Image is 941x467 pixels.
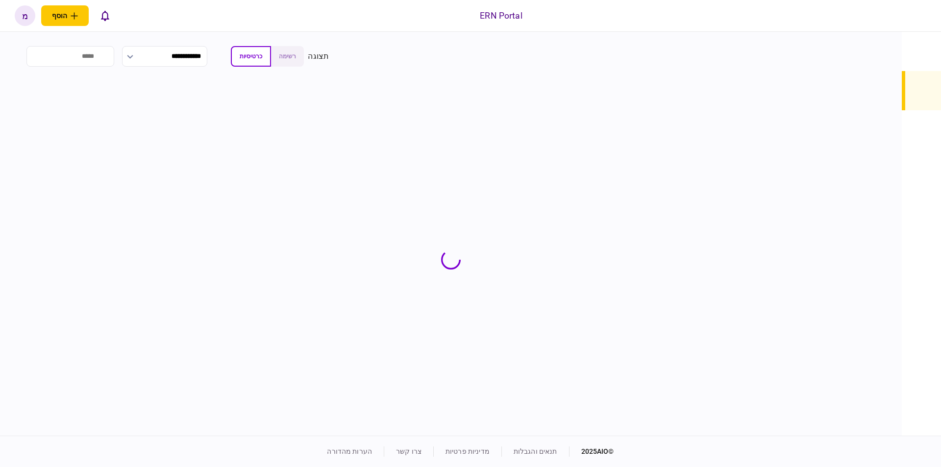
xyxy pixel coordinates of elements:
button: מ [15,5,35,26]
a: מדיניות פרטיות [446,447,490,455]
a: צרו קשר [396,447,421,455]
a: הערות מהדורה [327,447,372,455]
div: © 2025 AIO [569,446,614,457]
div: תצוגה [308,50,329,62]
button: רשימה [271,46,304,67]
button: פתח תפריט להוספת לקוח [41,5,89,26]
span: רשימה [279,53,296,60]
div: ERN Portal [480,9,522,22]
button: כרטיסיות [231,46,271,67]
span: כרטיסיות [240,53,262,60]
a: תנאים והגבלות [514,447,557,455]
button: פתח רשימת התראות [95,5,115,26]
